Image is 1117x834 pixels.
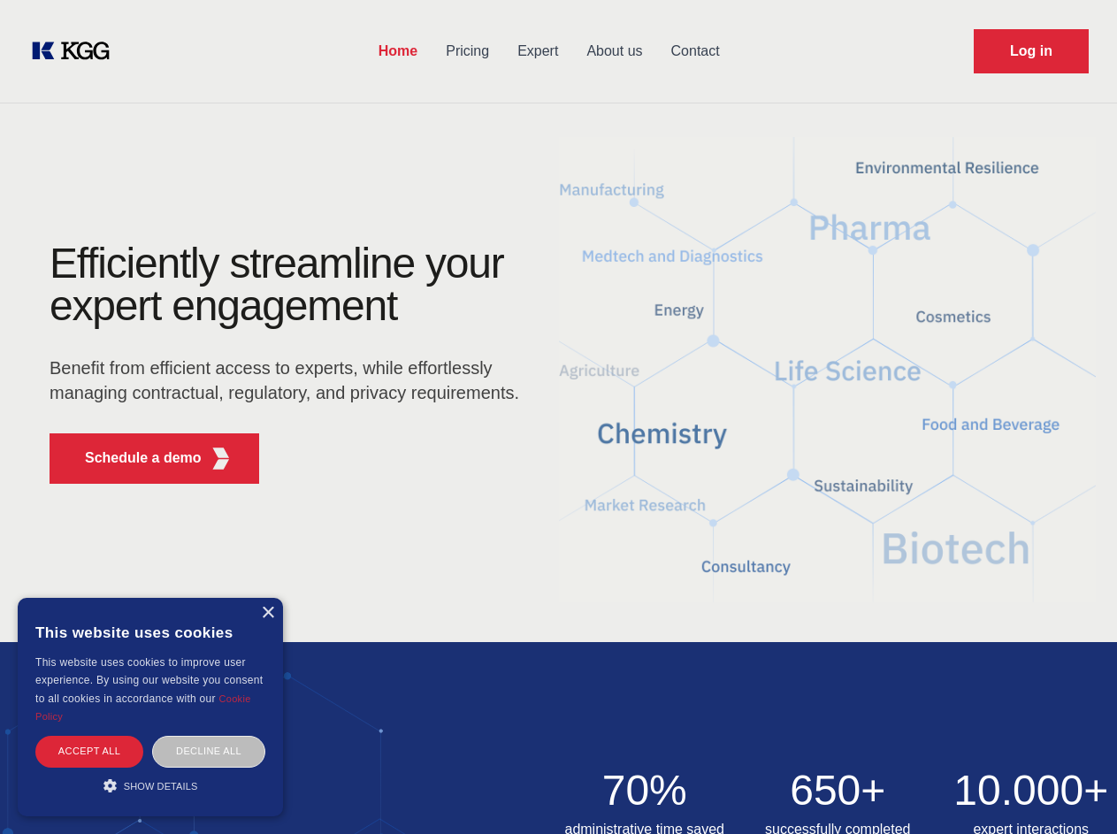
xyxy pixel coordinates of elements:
a: Expert [503,28,572,74]
button: Schedule a demoKGG Fifth Element RED [50,433,259,484]
p: Benefit from efficient access to experts, while effortlessly managing contractual, regulatory, an... [50,356,531,405]
p: Schedule a demo [85,448,202,469]
a: Request Demo [974,29,1089,73]
div: Accept all [35,736,143,767]
img: KGG Fifth Element RED [559,115,1097,624]
a: About us [572,28,656,74]
div: Decline all [152,736,265,767]
h2: 70% [559,769,731,812]
div: Close [261,607,274,620]
a: KOL Knowledge Platform: Talk to Key External Experts (KEE) [28,37,124,65]
h2: 650+ [752,769,924,812]
img: KGG Fifth Element RED [210,448,232,470]
span: Show details [124,781,198,792]
a: Pricing [432,28,503,74]
div: Show details [35,777,265,794]
div: This website uses cookies [35,611,265,654]
a: Cookie Policy [35,693,251,722]
a: Contact [657,28,734,74]
a: Home [364,28,432,74]
h1: Efficiently streamline your expert engagement [50,242,531,327]
span: This website uses cookies to improve user experience. By using our website you consent to all coo... [35,656,263,705]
